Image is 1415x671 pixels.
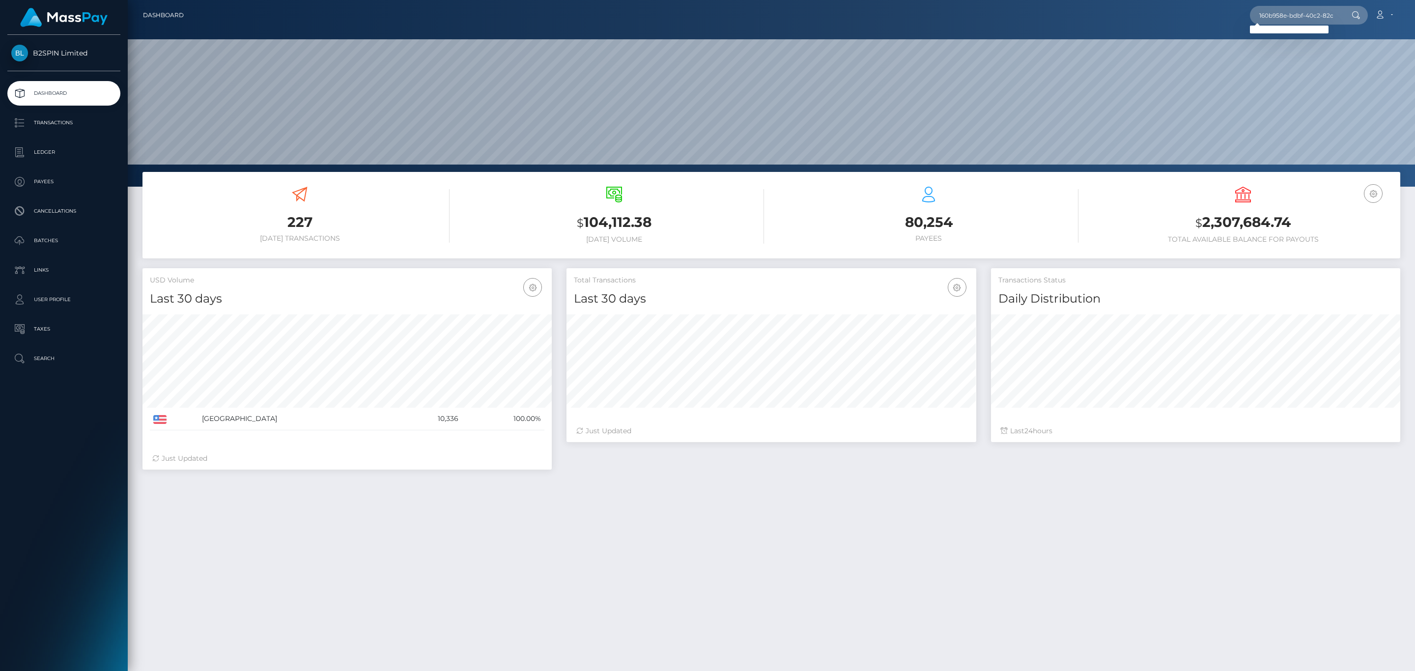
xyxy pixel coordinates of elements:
[150,213,450,232] h3: 227
[7,169,120,194] a: Payees
[198,408,396,430] td: [GEOGRAPHIC_DATA]
[150,276,544,285] h5: USD Volume
[11,174,116,189] p: Payees
[150,290,544,308] h4: Last 30 days
[396,408,462,430] td: 10,336
[998,276,1393,285] h5: Transactions Status
[150,234,450,243] h6: [DATE] Transactions
[576,426,966,436] div: Just Updated
[7,287,120,312] a: User Profile
[11,351,116,366] p: Search
[7,111,120,135] a: Transactions
[11,292,116,307] p: User Profile
[11,115,116,130] p: Transactions
[11,233,116,248] p: Batches
[1195,216,1202,230] small: $
[464,235,764,244] h6: [DATE] Volume
[574,290,968,308] h4: Last 30 days
[20,8,108,27] img: MassPay Logo
[11,322,116,336] p: Taxes
[7,317,120,341] a: Taxes
[998,290,1393,308] h4: Daily Distribution
[7,346,120,371] a: Search
[11,263,116,278] p: Links
[152,453,542,464] div: Just Updated
[1001,426,1390,436] div: Last hours
[7,49,120,57] span: B2SPIN Limited
[1093,235,1393,244] h6: Total Available Balance for Payouts
[7,228,120,253] a: Batches
[11,86,116,101] p: Dashboard
[577,216,584,230] small: $
[11,45,28,61] img: B2SPIN Limited
[11,145,116,160] p: Ledger
[779,213,1078,232] h3: 80,254
[7,258,120,282] a: Links
[1024,426,1033,435] span: 24
[1250,6,1342,25] input: Search...
[7,81,120,106] a: Dashboard
[574,276,968,285] h5: Total Transactions
[7,199,120,224] a: Cancellations
[1093,213,1393,233] h3: 2,307,684.74
[462,408,544,430] td: 100.00%
[11,204,116,219] p: Cancellations
[779,234,1078,243] h6: Payees
[7,140,120,165] a: Ledger
[143,5,184,26] a: Dashboard
[153,415,167,424] img: US.png
[464,213,764,233] h3: 104,112.38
